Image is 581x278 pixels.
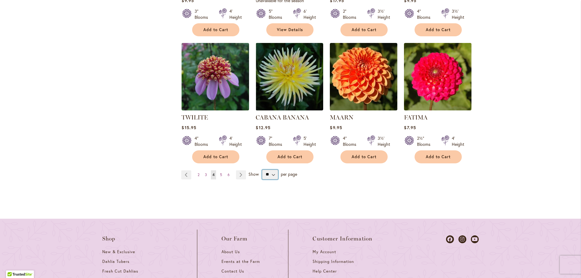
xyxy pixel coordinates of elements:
[352,154,376,159] span: Add to Cart
[205,172,207,177] span: 3
[102,249,135,254] span: New & Exclusive
[458,235,466,243] a: Dahlias on Instagram
[313,259,354,264] span: Shipping Information
[102,269,138,274] span: Fresh Cut Dahlias
[343,8,360,20] div: 2" Blooms
[198,172,199,177] span: 2
[415,23,462,36] button: Add to Cart
[222,236,248,242] span: Our Farm
[330,114,353,121] a: MAARN
[304,135,316,147] div: 5' Height
[313,249,336,254] span: My Account
[256,114,309,121] a: CABANA BANANA
[226,170,231,179] a: 6
[426,154,451,159] span: Add to Cart
[378,135,390,147] div: 3½' Height
[212,172,215,177] span: 4
[277,27,303,32] span: View Details
[281,171,297,177] span: per page
[313,269,337,274] span: Help Center
[182,125,196,130] span: $15.95
[269,8,286,20] div: 5" Blooms
[446,235,454,243] a: Dahlias on Facebook
[203,154,228,159] span: Add to Cart
[269,135,286,147] div: 7" Blooms
[203,27,228,32] span: Add to Cart
[340,150,388,163] button: Add to Cart
[330,125,342,130] span: $9.95
[182,43,249,110] img: TWILITE
[182,114,208,121] a: TWILITE
[266,23,313,36] a: View Details
[195,135,212,147] div: 4" Blooms
[277,154,302,159] span: Add to Cart
[266,150,313,163] button: Add to Cart
[195,8,212,20] div: 3" Blooms
[256,106,323,112] a: CABANA BANANA
[229,135,242,147] div: 4' Height
[404,114,428,121] a: FATIMA
[304,8,316,20] div: 6' Height
[218,170,224,179] a: 5
[426,27,451,32] span: Add to Cart
[452,135,464,147] div: 4' Height
[182,106,249,112] a: TWILITE
[417,8,434,20] div: 4" Blooms
[222,259,260,264] span: Events at the Farm
[352,27,376,32] span: Add to Cart
[343,135,360,147] div: 4" Blooms
[330,106,397,112] a: MAARN
[196,170,201,179] a: 2
[192,150,239,163] button: Add to Cart
[340,23,388,36] button: Add to Cart
[228,172,230,177] span: 6
[404,125,416,130] span: $7.95
[102,236,116,242] span: Shop
[102,259,130,264] span: Dahlia Tubers
[330,43,397,110] img: MAARN
[313,236,373,242] span: Customer Information
[5,257,21,273] iframe: Launch Accessibility Center
[256,43,323,110] img: CABANA BANANA
[256,125,270,130] span: $12.95
[220,172,222,177] span: 5
[404,106,471,112] a: FATIMA
[248,171,259,177] span: Show
[471,235,479,243] a: Dahlias on Youtube
[417,135,434,147] div: 2½" Blooms
[452,8,464,20] div: 3½' Height
[222,269,244,274] span: Contact Us
[203,170,208,179] a: 3
[229,8,242,20] div: 4' Height
[378,8,390,20] div: 3½' Height
[415,150,462,163] button: Add to Cart
[404,43,471,110] img: FATIMA
[222,249,240,254] span: About Us
[192,23,239,36] button: Add to Cart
